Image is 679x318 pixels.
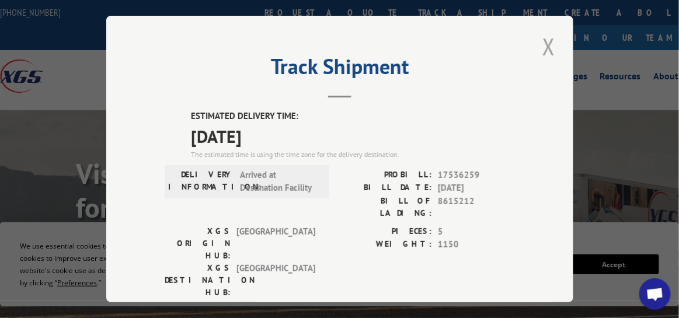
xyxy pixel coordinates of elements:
label: PIECES: [340,225,432,239]
span: [GEOGRAPHIC_DATA] [236,262,315,299]
label: ESTIMATED DELIVERY TIME: [191,110,515,123]
a: Open chat [639,278,671,310]
h2: Track Shipment [165,58,515,81]
span: 1150 [438,238,515,251]
span: [DATE] [438,181,515,195]
button: Close modal [539,30,559,62]
span: Arrived at Destination Facility [240,169,319,195]
label: DELIVERY INFORMATION: [168,169,234,195]
span: 5 [438,225,515,239]
div: The estimated time is using the time zone for the delivery destination. [191,149,515,160]
label: WEIGHT: [340,238,432,251]
span: 17536259 [438,169,515,182]
label: BILL DATE: [340,181,432,195]
span: 8615212 [438,195,515,219]
label: XGS DESTINATION HUB: [165,262,231,299]
span: [DATE] [191,123,515,149]
label: XGS ORIGIN HUB: [165,225,231,262]
span: [GEOGRAPHIC_DATA] [236,225,315,262]
label: PROBILL: [340,169,432,182]
label: BILL OF LADING: [340,195,432,219]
